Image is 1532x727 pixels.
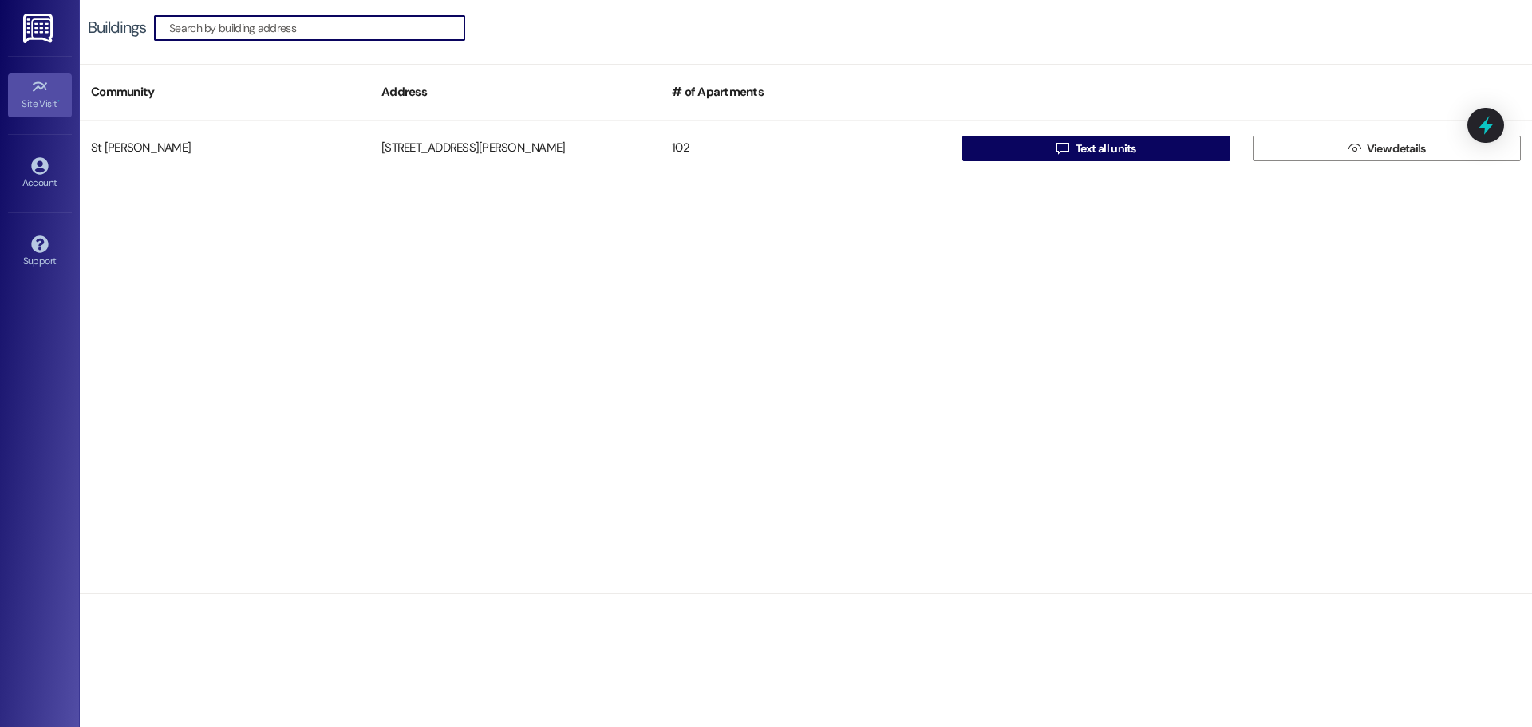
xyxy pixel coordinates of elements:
[661,73,951,112] div: # of Apartments
[80,73,370,112] div: Community
[1076,140,1136,157] span: Text all units
[661,132,951,164] div: 102
[88,19,146,36] div: Buildings
[8,231,72,274] a: Support
[370,73,661,112] div: Address
[23,14,56,43] img: ResiDesk Logo
[57,96,60,107] span: •
[1348,142,1360,155] i: 
[962,136,1230,161] button: Text all units
[1253,136,1521,161] button: View details
[169,17,464,39] input: Search by building address
[370,132,661,164] div: [STREET_ADDRESS][PERSON_NAME]
[8,73,72,117] a: Site Visit •
[8,152,72,196] a: Account
[1056,142,1068,155] i: 
[80,132,370,164] div: St [PERSON_NAME]
[1367,140,1426,157] span: View details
